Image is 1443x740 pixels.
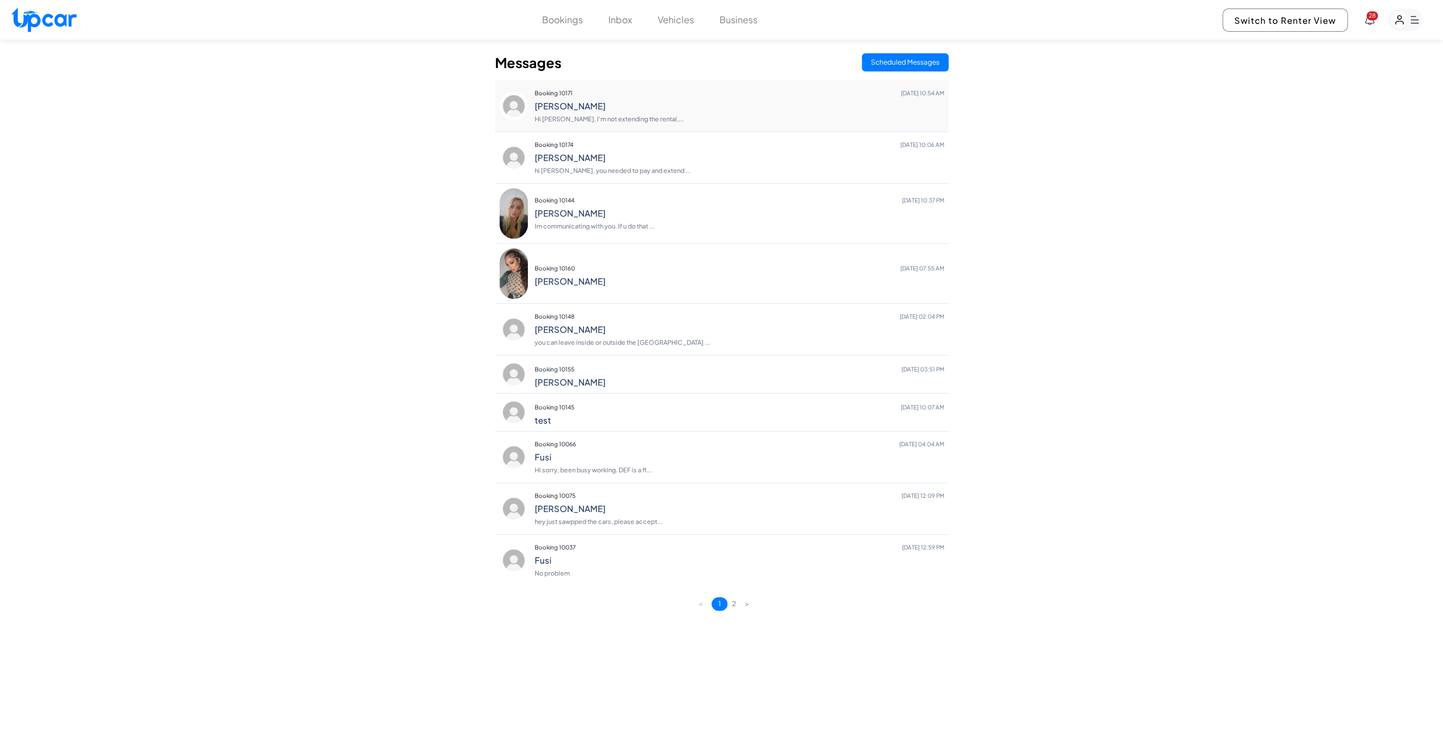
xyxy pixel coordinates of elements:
span: [DATE] 02:04 PM [900,308,944,324]
span: [DATE] 07:55 AM [900,260,944,276]
span: [DATE] 10:06 AM [900,137,944,153]
button: Scheduled Messages [862,53,949,71]
img: profile [500,494,528,523]
p: Booking 10145 [535,399,944,415]
h4: Fusi [535,555,944,565]
button: Bookings [542,13,583,27]
button: > [740,597,754,611]
h4: [PERSON_NAME] [535,208,944,218]
img: Upcar Logo [11,7,77,32]
p: Booking 10037 [535,539,944,555]
h4: [PERSON_NAME] [535,504,944,514]
span: [DATE] 10:07 AM [901,399,944,415]
h4: [PERSON_NAME] [535,276,944,286]
h2: Messages [495,53,561,71]
span: [DATE] 03:51 PM [902,361,944,377]
p: Booking 10075 [535,488,944,504]
button: 2 [727,597,740,611]
span: [DATE] 10:54 AM [901,85,944,101]
p: Booking 10148 [535,308,944,324]
img: profile [500,188,528,239]
h4: Fusi [535,452,944,462]
span: [DATE] 12:59 PM [902,539,944,555]
button: Business [720,13,758,27]
button: Vehicles [658,13,694,27]
img: profile [500,546,528,574]
p: hey just sawpped the cars, please accept... [535,514,944,530]
img: profile [500,360,528,388]
button: Switch to Renter View [1222,9,1348,32]
p: hi [PERSON_NAME], you needed to pay and extend ... [535,163,944,179]
span: [DATE] 10:37 PM [902,192,944,208]
p: Booking 10066 [535,436,944,452]
button: 1 [712,597,727,611]
p: you can leave inside or outside the [GEOGRAPHIC_DATA] ... [535,335,944,350]
img: profile [500,398,528,426]
p: Hi sorry, been busy working. DEF is a fl... [535,462,944,478]
button: < [692,597,709,611]
img: profile [500,443,528,471]
p: Booking 10160 [535,260,944,276]
img: profile [500,248,528,299]
span: You have new notifications [1366,11,1378,20]
span: [DATE] 12:09 PM [902,488,944,504]
img: profile [500,143,528,172]
h4: [PERSON_NAME] [535,324,944,335]
img: profile [500,92,528,120]
p: Booking 10144 [535,192,944,208]
p: Im communicating with you. If u do that ... [535,218,944,234]
p: Booking 10174 [535,137,944,153]
p: Booking 10155 [535,361,944,377]
button: Inbox [608,13,632,27]
h4: test [535,415,944,425]
p: No problem [535,565,944,581]
p: Booking 10171 [535,85,944,101]
span: [DATE] 04:04 AM [899,436,944,452]
h4: [PERSON_NAME] [535,101,944,111]
h4: [PERSON_NAME] [535,153,944,163]
p: Hi [PERSON_NAME], I'm not extending the rental,... [535,111,944,127]
h4: [PERSON_NAME] [535,377,944,387]
img: profile [500,315,528,344]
